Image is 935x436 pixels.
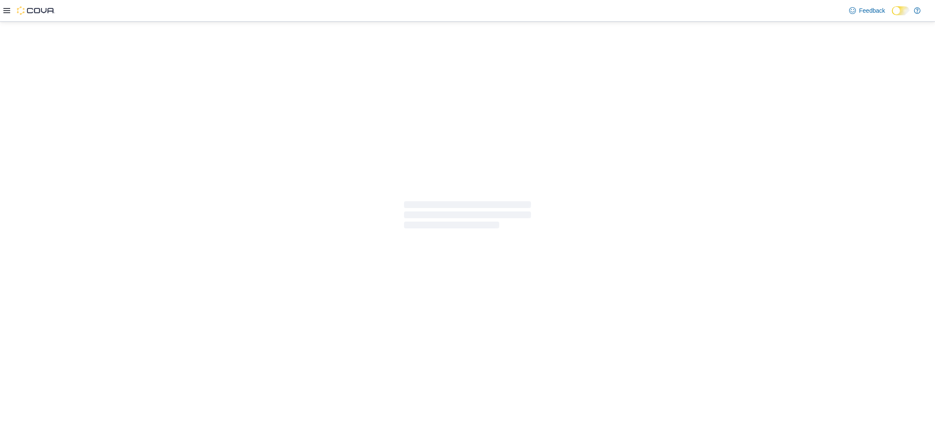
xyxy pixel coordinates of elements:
span: Dark Mode [892,15,892,16]
input: Dark Mode [892,6,910,15]
img: Cova [17,6,55,15]
span: Feedback [859,6,885,15]
span: Loading [404,203,531,230]
a: Feedback [846,2,888,19]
